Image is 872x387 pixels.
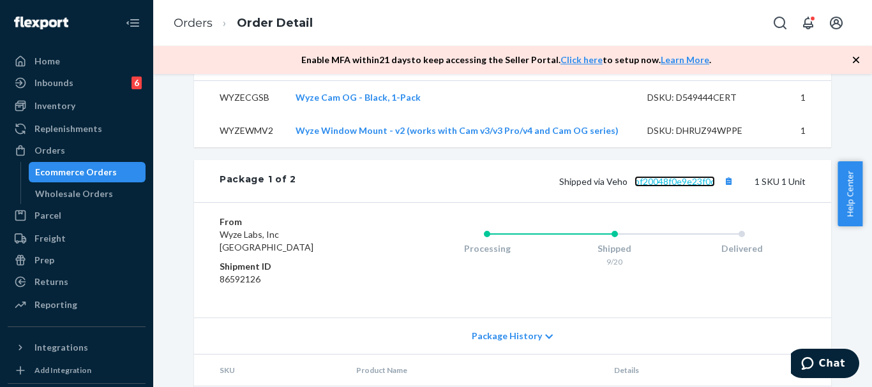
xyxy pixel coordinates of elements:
[34,144,65,157] div: Orders
[647,91,767,104] div: DSKU: D549444CERT
[604,354,744,386] th: Details
[744,354,831,386] th: Qty
[8,140,146,161] a: Orders
[34,232,66,245] div: Freight
[194,354,346,386] th: SKU
[34,298,77,311] div: Reporting
[8,96,146,116] a: Inventory
[551,242,679,255] div: Shipped
[778,81,831,115] td: 1
[296,125,619,136] a: Wyze Window Mount - v2 (works with Cam v3/v3 Pro/v4 and Cam OG series)
[220,215,372,228] dt: From
[778,114,831,147] td: 1
[423,242,551,255] div: Processing
[35,187,113,200] div: Wholesale Orders
[301,54,711,66] p: Enable MFA within 21 days to keep accessing the Seller Portal. to setup now. .
[194,81,285,115] td: WYZECGSB
[237,16,313,30] a: Order Detail
[8,295,146,315] a: Reporting
[120,10,146,36] button: Close Navigation
[220,260,372,273] dt: Shipment ID
[559,176,737,187] span: Shipped via Veho
[163,4,323,42] ol: breadcrumbs
[560,54,603,65] a: Click here
[838,161,862,226] button: Help Center
[174,16,213,30] a: Orders
[34,365,91,376] div: Add Integration
[35,166,117,179] div: Ecommerce Orders
[346,354,604,386] th: Product Name
[472,330,542,342] span: Package History
[8,51,146,71] a: Home
[34,209,61,222] div: Parcel
[767,10,793,36] button: Open Search Box
[34,99,75,112] div: Inventory
[8,337,146,358] button: Integrations
[678,242,806,255] div: Delivered
[8,73,146,93] a: Inbounds6
[8,205,146,226] a: Parcel
[220,229,313,252] span: Wyze Labs, Inc [GEOGRAPHIC_DATA]
[8,363,146,378] a: Add Integration
[34,55,60,68] div: Home
[34,341,88,354] div: Integrations
[8,228,146,249] a: Freight
[551,256,679,267] div: 9/20
[635,176,715,187] a: bf20048f0e9e23f0c
[647,124,767,137] div: DSKU: DHRUZ94WPPE
[661,54,709,65] a: Learn More
[296,173,806,189] div: 1 SKU 1 Unit
[8,250,146,270] a: Prep
[823,10,849,36] button: Open account menu
[34,275,68,288] div: Returns
[220,173,296,189] div: Package 1 of 2
[720,173,737,189] button: Copy tracking number
[14,17,68,29] img: Flexport logo
[132,77,142,89] div: 6
[795,10,821,36] button: Open notifications
[8,272,146,292] a: Returns
[29,162,146,182] a: Ecommerce Orders
[220,273,372,286] dd: 86592126
[791,349,859,381] iframe: Opens a widget where you can chat to one of our agents
[8,119,146,139] a: Replenishments
[194,114,285,147] td: WYZEWMV2
[34,122,102,135] div: Replenishments
[29,184,146,204] a: Wholesale Orders
[34,77,73,89] div: Inbounds
[296,92,421,103] a: Wyze Cam OG - Black, 1-Pack
[34,254,54,267] div: Prep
